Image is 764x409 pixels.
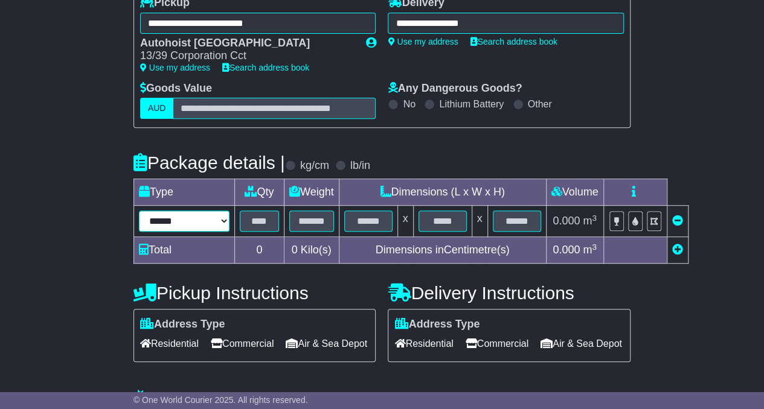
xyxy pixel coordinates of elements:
span: © One World Courier 2025. All rights reserved. [133,395,308,405]
label: Lithium Battery [439,98,504,110]
a: Add new item [672,244,683,256]
td: 0 [234,237,284,264]
span: Commercial [211,334,274,353]
label: AUD [140,98,174,119]
td: Weight [284,179,339,206]
td: x [472,206,487,237]
span: Air & Sea Depot [286,334,367,353]
span: Residential [140,334,199,353]
td: Volume [546,179,603,206]
h4: Pickup Instructions [133,283,376,303]
label: Address Type [394,318,480,331]
label: Address Type [140,318,225,331]
label: kg/cm [300,159,329,173]
td: x [397,206,413,237]
span: m [583,244,597,256]
label: Other [528,98,552,110]
td: Qty [234,179,284,206]
span: Air & Sea Depot [541,334,622,353]
label: No [403,98,415,110]
a: Search address book [222,63,309,72]
td: Dimensions (L x W x H) [339,179,546,206]
div: 13/39 Corporation Cct [140,49,354,63]
span: 0.000 [553,215,580,227]
td: Kilo(s) [284,237,339,264]
h4: Warranty & Insurance [133,389,631,409]
span: Commercial [466,334,528,353]
a: Remove this item [672,215,683,227]
div: Autohoist [GEOGRAPHIC_DATA] [140,37,354,50]
span: Residential [394,334,453,353]
span: m [583,215,597,227]
h4: Delivery Instructions [388,283,631,303]
label: lb/in [350,159,370,173]
sup: 3 [592,243,597,252]
span: 0 [292,244,298,256]
a: Use my address [388,37,458,46]
td: Total [133,237,234,264]
label: Goods Value [140,82,212,95]
a: Search address book [470,37,557,46]
h4: Package details | [133,153,285,173]
sup: 3 [592,214,597,223]
td: Type [133,179,234,206]
a: Use my address [140,63,210,72]
span: 0.000 [553,244,580,256]
td: Dimensions in Centimetre(s) [339,237,546,264]
label: Any Dangerous Goods? [388,82,522,95]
